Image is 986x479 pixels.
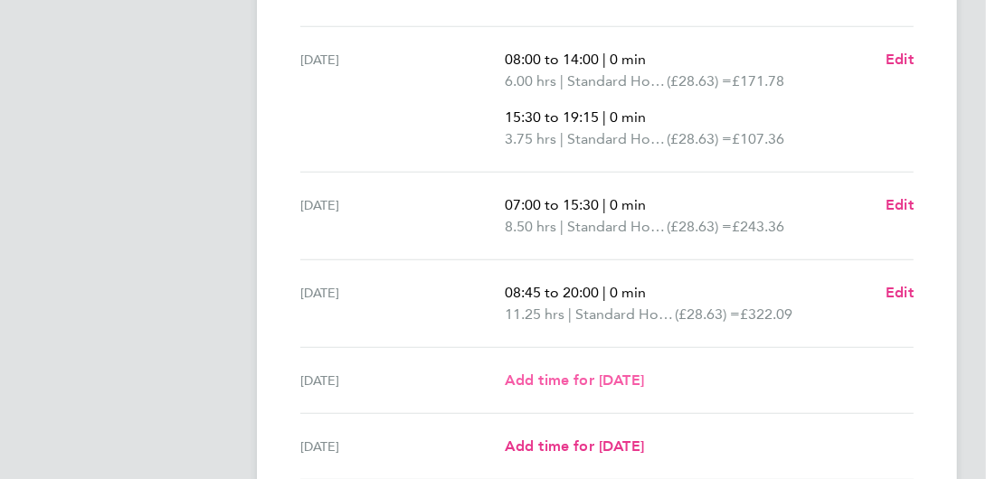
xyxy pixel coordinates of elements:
span: | [602,196,606,213]
span: Edit [886,284,914,301]
div: [DATE] [300,370,505,391]
a: Add time for [DATE] [505,436,644,457]
span: Standard Hourly [567,70,667,92]
span: Edit [886,51,914,68]
span: Add time for [DATE] [505,437,644,455]
span: (£28.63) = [675,305,740,323]
span: 08:00 to 14:00 [505,51,599,68]
span: Standard Hourly [575,304,675,325]
span: £107.36 [732,130,784,147]
span: 0 min [610,51,646,68]
div: [DATE] [300,49,505,150]
span: 11.25 hrs [505,305,564,323]
span: (£28.63) = [667,218,732,235]
span: £171.78 [732,72,784,89]
div: [DATE] [300,436,505,457]
span: | [602,51,606,68]
span: 0 min [610,108,646,126]
span: | [602,284,606,301]
a: Edit [886,49,914,70]
span: Standard Hourly [567,216,667,238]
span: 0 min [610,284,646,301]
div: [DATE] [300,194,505,238]
span: 08:45 to 20:00 [505,284,599,301]
span: | [560,218,564,235]
span: (£28.63) = [667,130,732,147]
span: Standard Hourly [567,128,667,150]
span: £322.09 [740,305,792,323]
span: 8.50 hrs [505,218,556,235]
div: [DATE] [300,282,505,325]
span: 3.75 hrs [505,130,556,147]
span: £243.36 [732,218,784,235]
span: | [602,108,606,126]
span: Add time for [DATE] [505,371,644,389]
a: Edit [886,282,914,304]
span: 0 min [610,196,646,213]
span: | [560,130,564,147]
span: Edit [886,196,914,213]
span: | [560,72,564,89]
span: 6.00 hrs [505,72,556,89]
a: Add time for [DATE] [505,370,644,391]
span: 15:30 to 19:15 [505,108,599,126]
span: (£28.63) = [667,72,732,89]
span: 07:00 to 15:30 [505,196,599,213]
a: Edit [886,194,914,216]
span: | [568,305,572,323]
